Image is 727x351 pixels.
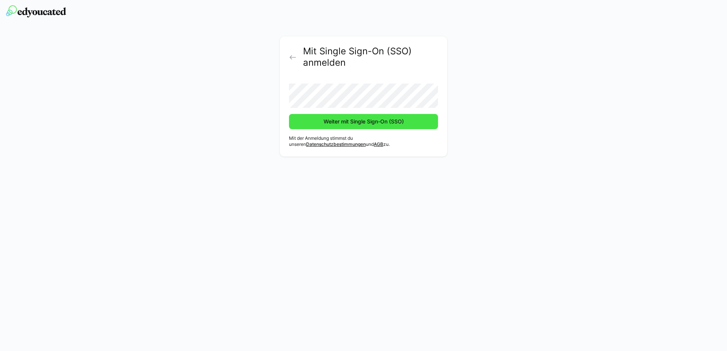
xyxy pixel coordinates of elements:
[322,118,405,125] span: Weiter mit Single Sign-On (SSO)
[374,141,383,147] a: AGB
[303,46,438,68] h2: Mit Single Sign-On (SSO) anmelden
[289,114,438,129] button: Weiter mit Single Sign-On (SSO)
[306,141,366,147] a: Datenschutzbestimmungen
[289,135,438,147] p: Mit der Anmeldung stimmst du unseren und zu.
[6,5,66,17] img: edyoucated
